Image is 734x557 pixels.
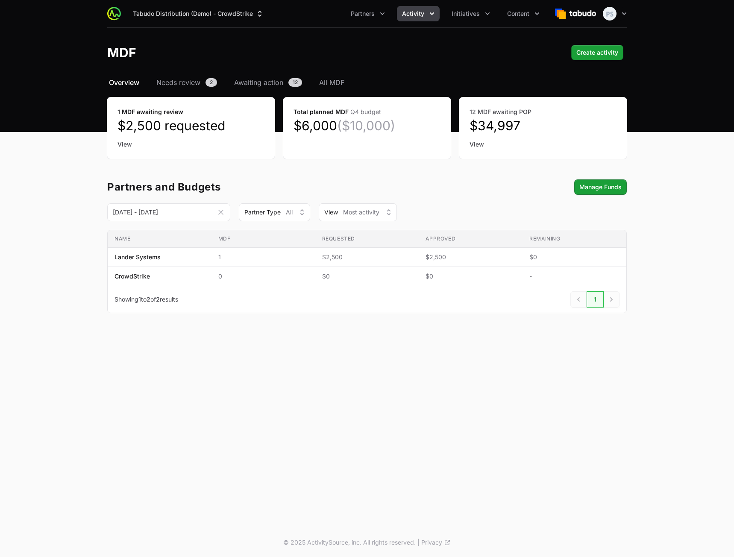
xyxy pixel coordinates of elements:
[107,203,627,221] section: MDF overview filters
[397,6,440,21] div: Activity menu
[117,118,264,133] dd: $2,500 requested
[417,538,420,547] span: |
[337,118,395,133] span: ($10,000)
[239,203,310,221] div: Partner Type filter
[117,108,264,116] dt: 1 MDF awaiting review
[446,6,495,21] button: Initiatives
[107,203,230,221] input: DD MMM YYYY - DD MMM YYYY
[234,77,283,88] span: Awaiting action
[319,77,344,88] span: All MDF
[115,272,150,281] span: CrowdStrike
[239,203,310,221] button: Partner TypeAll
[576,47,618,58] span: Create activity
[138,296,141,303] span: 1
[319,203,397,221] div: View Type filter
[156,296,160,303] span: 2
[107,45,136,60] h1: MDF
[294,108,440,116] dt: Total planned MDF
[507,9,529,18] span: Content
[107,7,121,21] img: ActivitySource
[470,108,617,116] dt: 12 MDF awaiting POP
[218,253,308,261] span: 1
[603,7,617,21] img: Peter Spillane
[107,77,141,88] a: Overview
[571,45,623,60] div: Primary actions
[232,77,304,88] a: Awaiting action12
[502,6,545,21] div: Content menu
[346,6,390,21] button: Partners
[283,538,416,547] p: © 2025 ActivitySource, inc. All rights reserved.
[322,253,412,261] span: $2,500
[107,77,627,88] nav: MDF navigation
[107,207,230,218] div: Date range picker
[319,203,397,221] button: ViewMost activity
[218,272,308,281] span: 0
[286,208,293,217] span: All
[343,208,379,217] span: Most activity
[470,118,617,133] dd: $34,997
[587,291,604,308] a: 1
[350,108,381,115] span: Q4 budget
[315,230,419,248] th: Requested
[452,9,480,18] span: Initiatives
[128,6,269,21] button: Tabudo Distribution (Demo) - CrowdStrike
[211,230,315,248] th: MDF
[206,78,217,87] span: 2
[346,6,390,21] div: Partners menu
[421,538,451,547] a: Privacy
[147,296,150,303] span: 2
[156,77,200,88] span: Needs review
[322,272,412,281] span: $0
[115,253,161,261] span: Lander Systems
[294,118,440,133] dd: $6,000
[121,6,545,21] div: Main navigation
[108,230,211,248] th: Name
[128,6,269,21] div: Supplier switch menu
[523,230,626,248] th: Remaining
[529,253,619,261] span: $0
[115,295,178,304] p: Showing to of results
[402,9,424,18] span: Activity
[419,230,523,248] th: Approved
[155,77,219,88] a: Needs review2
[351,9,375,18] span: Partners
[555,5,596,22] img: Tabudo Distribution (Demo)
[579,182,622,192] span: Manage Funds
[117,140,264,149] a: View
[109,77,139,88] span: Overview
[426,253,516,261] span: $2,500
[571,45,623,60] button: Create activity
[574,179,627,195] button: Manage Funds
[244,208,281,217] span: Partner Type
[446,6,495,21] div: Initiatives menu
[317,77,346,88] a: All MDF
[502,6,545,21] button: Content
[324,208,338,217] span: View
[574,179,627,195] div: Secondary actions
[107,182,221,192] h3: Partners and Budgets
[470,140,617,149] a: View
[288,78,302,87] span: 12
[397,6,440,21] button: Activity
[426,272,516,281] span: $0
[529,272,619,281] span: -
